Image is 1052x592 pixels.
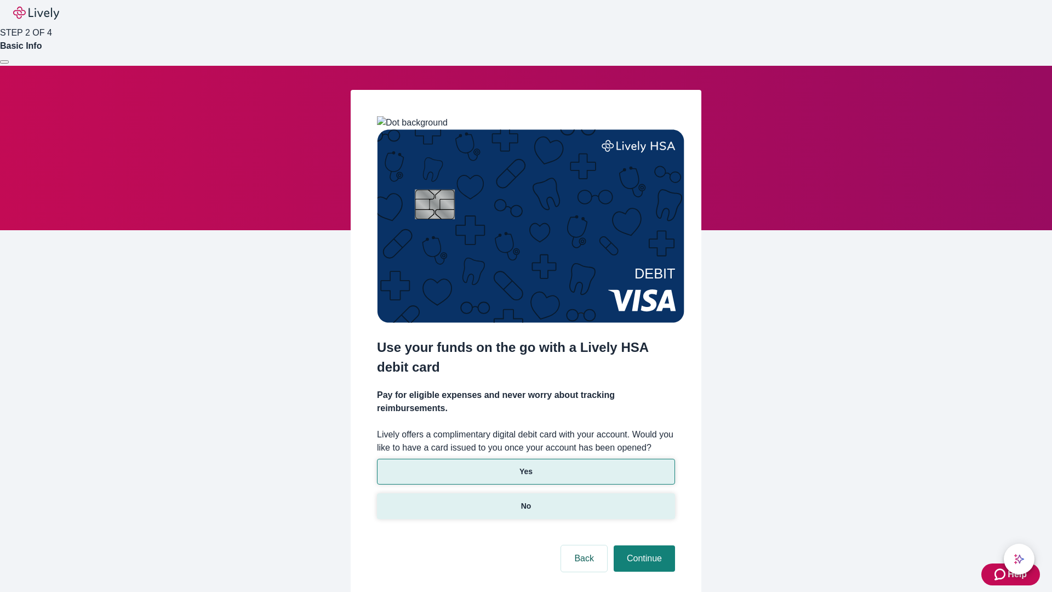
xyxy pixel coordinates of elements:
[561,545,607,572] button: Back
[519,466,533,477] p: Yes
[1004,544,1034,574] button: chat
[1008,568,1027,581] span: Help
[377,459,675,485] button: Yes
[521,500,531,512] p: No
[377,493,675,519] button: No
[377,338,675,377] h2: Use your funds on the go with a Lively HSA debit card
[377,428,675,454] label: Lively offers a complimentary digital debit card with your account. Would you like to have a card...
[994,568,1008,581] svg: Zendesk support icon
[377,389,675,415] h4: Pay for eligible expenses and never worry about tracking reimbursements.
[13,7,59,20] img: Lively
[614,545,675,572] button: Continue
[377,116,448,129] img: Dot background
[1014,554,1025,565] svg: Lively AI Assistant
[981,563,1040,585] button: Zendesk support iconHelp
[377,129,684,323] img: Debit card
